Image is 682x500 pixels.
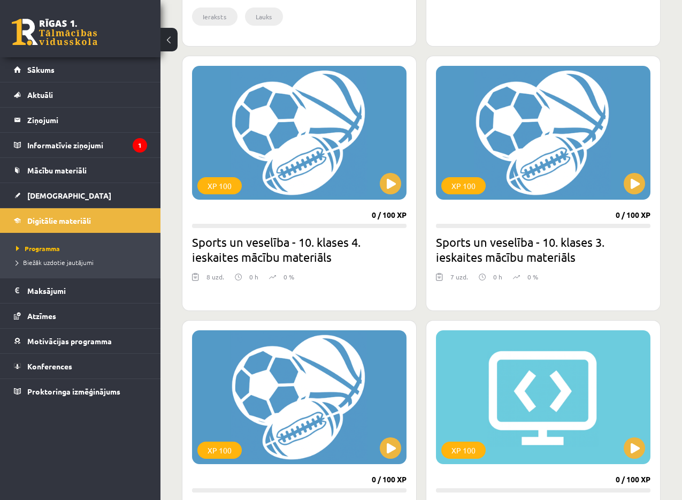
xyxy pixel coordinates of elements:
a: Sākums [14,57,147,82]
a: Informatīvie ziņojumi1 [14,133,147,157]
i: 1 [133,138,147,153]
h2: Sports un veselība - 10. klases 4. ieskaites mācību materiāls [192,234,407,264]
a: Ziņojumi [14,108,147,132]
p: 0 % [527,272,538,282]
span: Mācību materiāli [27,165,87,175]
span: Atzīmes [27,311,56,321]
a: Rīgas 1. Tālmācības vidusskola [12,19,97,46]
div: XP 100 [441,442,486,459]
p: 0 h [249,272,258,282]
a: Digitālie materiāli [14,208,147,233]
div: XP 100 [441,177,486,194]
span: Konferences [27,361,72,371]
span: Biežāk uzdotie jautājumi [16,258,94,267]
a: Konferences [14,354,147,378]
li: Ieraksts [192,7,237,26]
span: Aktuāli [27,90,53,100]
a: Motivācijas programma [14,329,147,353]
legend: Informatīvie ziņojumi [27,133,147,157]
a: Proktoringa izmēģinājums [14,379,147,404]
div: XP 100 [197,177,242,194]
a: Programma [16,244,150,253]
div: 7 uzd. [450,272,468,288]
legend: Ziņojumi [27,108,147,132]
span: Proktoringa izmēģinājums [27,387,120,396]
a: [DEMOGRAPHIC_DATA] [14,183,147,208]
span: Digitālie materiāli [27,216,91,225]
span: [DEMOGRAPHIC_DATA] [27,191,111,200]
p: 0 h [493,272,502,282]
a: Atzīmes [14,304,147,328]
p: 0 % [283,272,294,282]
a: Aktuāli [14,82,147,107]
div: 8 uzd. [206,272,224,288]
div: XP 100 [197,442,242,459]
a: Biežāk uzdotie jautājumi [16,257,150,267]
span: Sākums [27,65,55,74]
a: Mācību materiāli [14,158,147,183]
legend: Maksājumi [27,278,147,303]
a: Maksājumi [14,278,147,303]
li: Lauks [245,7,283,26]
span: Programma [16,244,60,253]
span: Motivācijas programma [27,336,112,346]
h2: Sports un veselība - 10. klases 3. ieskaites mācību materiāls [436,234,650,264]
